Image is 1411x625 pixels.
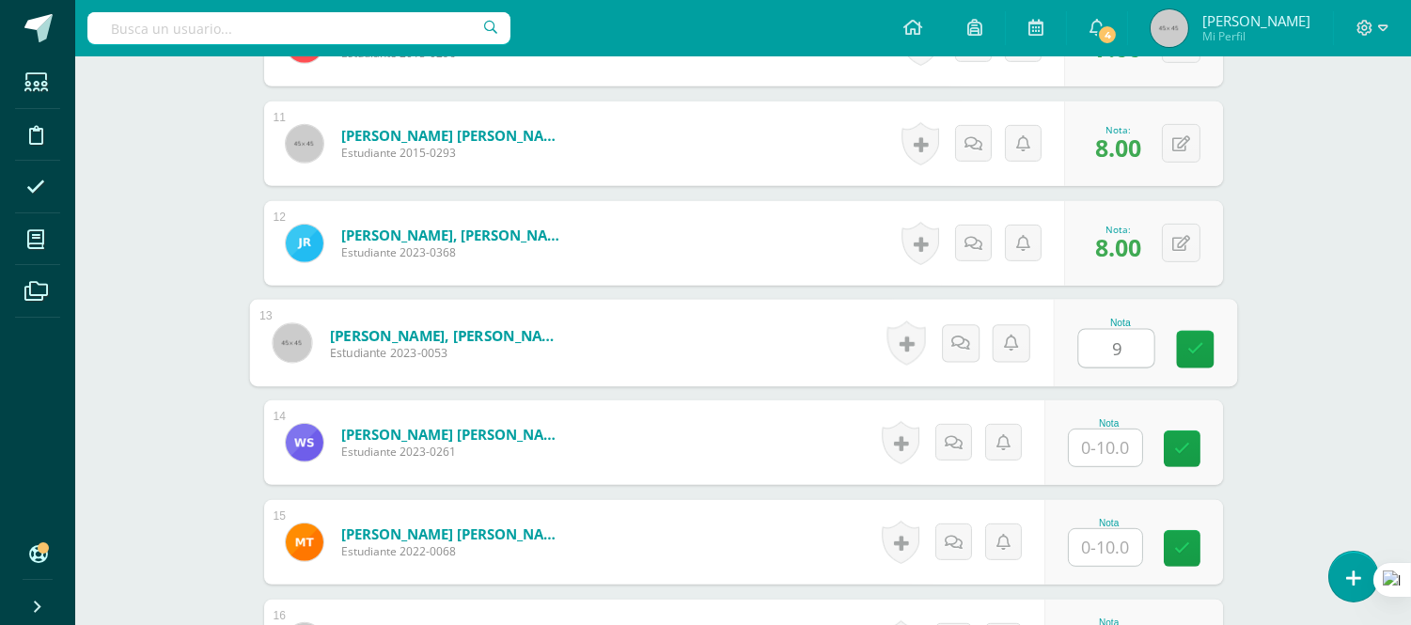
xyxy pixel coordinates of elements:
div: Nota [1068,518,1151,528]
span: Mi Perfil [1202,28,1310,44]
span: Estudiante 2022-0068 [341,543,567,559]
span: Estudiante 2023-0368 [341,244,567,260]
a: [PERSON_NAME] [PERSON_NAME] [341,126,567,145]
img: 45x45 [273,323,311,362]
input: 0-10.0 [1069,430,1142,466]
span: Estudiante 2023-0261 [341,444,567,460]
span: [PERSON_NAME] [1202,11,1310,30]
a: [PERSON_NAME], [PERSON_NAME] [341,226,567,244]
div: Nota [1068,418,1151,429]
img: 88cc3bb65c2eff066ab2dedcc8907145.png [286,424,323,461]
input: 0-10.0 [1069,529,1142,566]
div: Nota [1077,318,1163,328]
img: 45x45 [286,125,323,163]
span: 4 [1097,24,1118,45]
span: Estudiante 2023-0053 [329,345,561,362]
a: [PERSON_NAME] [PERSON_NAME] [341,524,567,543]
div: Nota: [1095,223,1141,236]
img: 45x45 [1151,9,1188,47]
span: Estudiante 2015-0293 [341,145,567,161]
span: 8.00 [1095,231,1141,263]
img: fe6ee4fb02cfc4e935a5b9564e182862.png [286,225,323,262]
a: [PERSON_NAME] [PERSON_NAME] [341,425,567,444]
img: 09254ec309230f089cd2f8bd442c1c39.png [286,523,323,561]
a: [PERSON_NAME], [PERSON_NAME] [329,325,561,345]
input: Busca un usuario... [87,12,510,44]
div: Nota: [1095,123,1141,136]
input: 0-10.0 [1078,330,1153,367]
span: 8.00 [1095,132,1141,164]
